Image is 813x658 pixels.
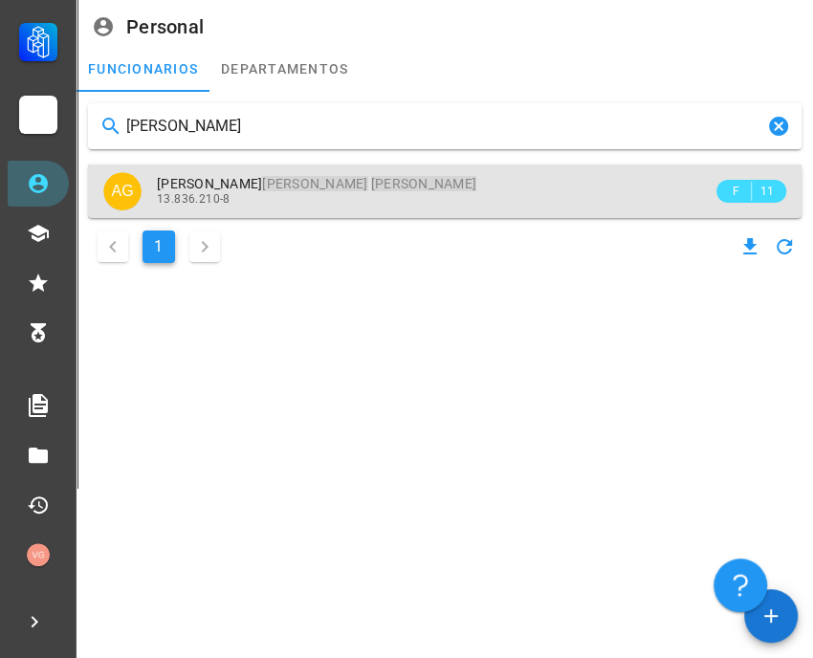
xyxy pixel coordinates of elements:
button: Clear [767,115,790,138]
div: avatar [103,172,142,210]
input: Buscar funcionarios… [126,111,763,142]
span: 11 [759,182,775,201]
div: avatar [27,543,50,566]
span: 13.836.210-8 [157,192,231,206]
div: Personal [126,16,204,37]
nav: Navegación de paginación [88,226,230,268]
button: Página actual, página 1 [143,230,175,263]
span: AG [111,172,133,210]
a: departamentos [209,46,360,92]
span: [PERSON_NAME] [157,176,476,191]
mark: [PERSON_NAME] [371,176,476,191]
span: F [728,182,743,201]
a: funcionarios [77,46,209,92]
mark: [PERSON_NAME] [262,176,367,191]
